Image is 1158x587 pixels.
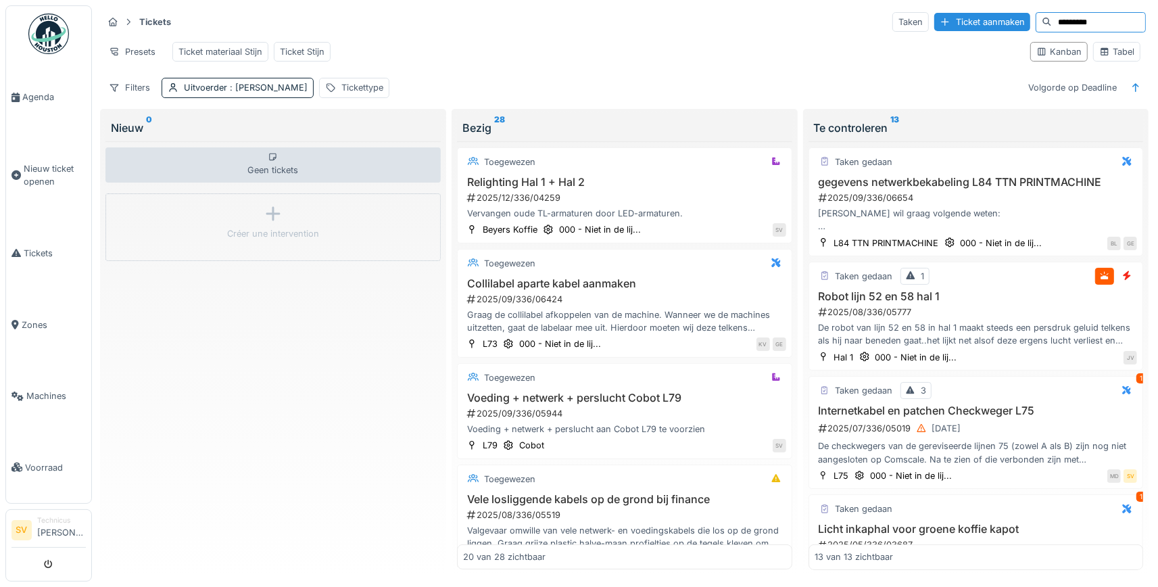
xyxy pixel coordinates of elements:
[1107,237,1121,250] div: BL
[814,120,1138,136] div: Te controleren
[11,520,32,540] li: SV
[817,420,1138,437] div: 2025/07/336/05019
[892,12,929,32] div: Taken
[280,45,324,58] div: Ticket Stijn
[6,62,91,133] a: Agenda
[484,371,535,384] div: Toegewezen
[134,16,176,28] strong: Tickets
[341,81,383,94] div: Tickettype
[815,523,1138,536] h3: Licht inkaphal voor groene koffie kapot
[463,550,546,563] div: 20 van 28 zichtbaar
[26,390,86,402] span: Machines
[103,78,156,97] div: Filters
[463,308,786,334] div: Graag de collilabel afkoppelen van de machine. Wanneer we de machines uitzetten, gaat de labelaar...
[484,473,535,486] div: Toegewezen
[1124,469,1137,483] div: SV
[463,493,786,506] h3: Vele losliggende kabels op de grond bij finance
[24,247,86,260] span: Tickets
[103,42,162,62] div: Presets
[1124,351,1137,365] div: JV
[484,156,535,168] div: Toegewezen
[519,439,544,452] div: Cobot
[184,81,308,94] div: Uitvoerder
[1022,78,1123,97] div: Volgorde op Deadline
[494,120,505,136] sup: 28
[6,289,91,360] a: Zones
[891,120,900,136] sup: 13
[815,290,1138,303] h3: Robot lijn 52 en 58 hal 1
[6,432,91,504] a: Voorraad
[1136,492,1146,502] div: 1
[6,133,91,218] a: Nieuw ticket openen
[466,407,786,420] div: 2025/09/336/05944
[22,319,86,331] span: Zones
[466,509,786,521] div: 2025/08/336/05519
[6,218,91,289] a: Tickets
[37,515,86,525] div: Technicus
[815,321,1138,347] div: De robot van lijn 52 en 58 in hal 1 maakt steeds een persdruk geluid telkens als hij naar beneden...
[834,237,939,250] div: L84 TTN PRINTMACHINE
[836,156,893,168] div: Taken gedaan
[146,120,152,136] sup: 0
[932,422,961,435] div: [DATE]
[834,351,854,364] div: Hal 1
[815,404,1138,417] h3: Internetkabel en patchen Checkweger L75
[483,337,498,350] div: L73
[25,461,86,474] span: Voorraad
[815,207,1138,233] div: [PERSON_NAME] wil graag volgende weten: - bekabeling: gelabelled, waar afgemonteerd (begin/einde)...
[28,14,69,54] img: Badge_color-CXgf-gQk.svg
[773,223,786,237] div: SV
[111,120,435,136] div: Nieuw
[815,550,893,563] div: 13 van 13 zichtbaar
[1136,373,1146,383] div: 1
[463,392,786,404] h3: Voeding + netwerk + perslucht Cobot L79
[463,277,786,290] h3: Collilabel aparte kabel aanmaken
[463,423,786,436] div: Voeding + netwerk + perslucht aan Cobot L79 te voorzien
[961,237,1042,250] div: 000 - Niet in de lij...
[463,524,786,550] div: Valgevaar omwille van vele netwerk- en voedingskabels die los op de grond liggen. Graag grijze pl...
[817,306,1138,319] div: 2025/08/336/05777
[519,337,601,350] div: 000 - Niet in de lij...
[834,469,849,482] div: L75
[756,337,770,351] div: KV
[1036,45,1082,58] div: Kanban
[815,440,1138,465] div: De checkwegers van de gereviseerde lijnen 75 (zowel A als B) zijn nog niet aangesloten op Comscal...
[559,223,641,236] div: 000 - Niet in de lij...
[37,515,86,544] li: [PERSON_NAME]
[227,227,319,240] div: Créer une intervention
[227,83,308,93] span: : [PERSON_NAME]
[462,120,787,136] div: Bezig
[24,162,86,188] span: Nieuw ticket openen
[1107,469,1121,483] div: MD
[11,515,86,548] a: SV Technicus[PERSON_NAME]
[1099,45,1134,58] div: Tabel
[463,176,786,189] h3: Relighting Hal 1 + Hal 2
[921,270,925,283] div: 1
[105,147,441,183] div: Geen tickets
[6,360,91,432] a: Machines
[484,257,535,270] div: Toegewezen
[22,91,86,103] span: Agenda
[817,191,1138,204] div: 2025/09/336/06654
[836,270,893,283] div: Taken gedaan
[773,439,786,452] div: SV
[463,207,786,220] div: Vervangen oude TL-armaturen door LED-armaturen.
[836,502,893,515] div: Taken gedaan
[773,337,786,351] div: GE
[875,351,957,364] div: 000 - Niet in de lij...
[871,469,952,482] div: 000 - Niet in de lij...
[817,538,1138,551] div: 2025/05/336/03687
[1124,237,1137,250] div: GE
[466,293,786,306] div: 2025/09/336/06424
[921,384,927,397] div: 3
[483,223,537,236] div: Beyers Koffie
[836,384,893,397] div: Taken gedaan
[483,439,498,452] div: L79
[934,13,1030,31] div: Ticket aanmaken
[815,176,1138,189] h3: gegevens netwerkbekabeling L84 TTN PRINTMACHINE
[466,191,786,204] div: 2025/12/336/04259
[178,45,262,58] div: Ticket materiaal Stijn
